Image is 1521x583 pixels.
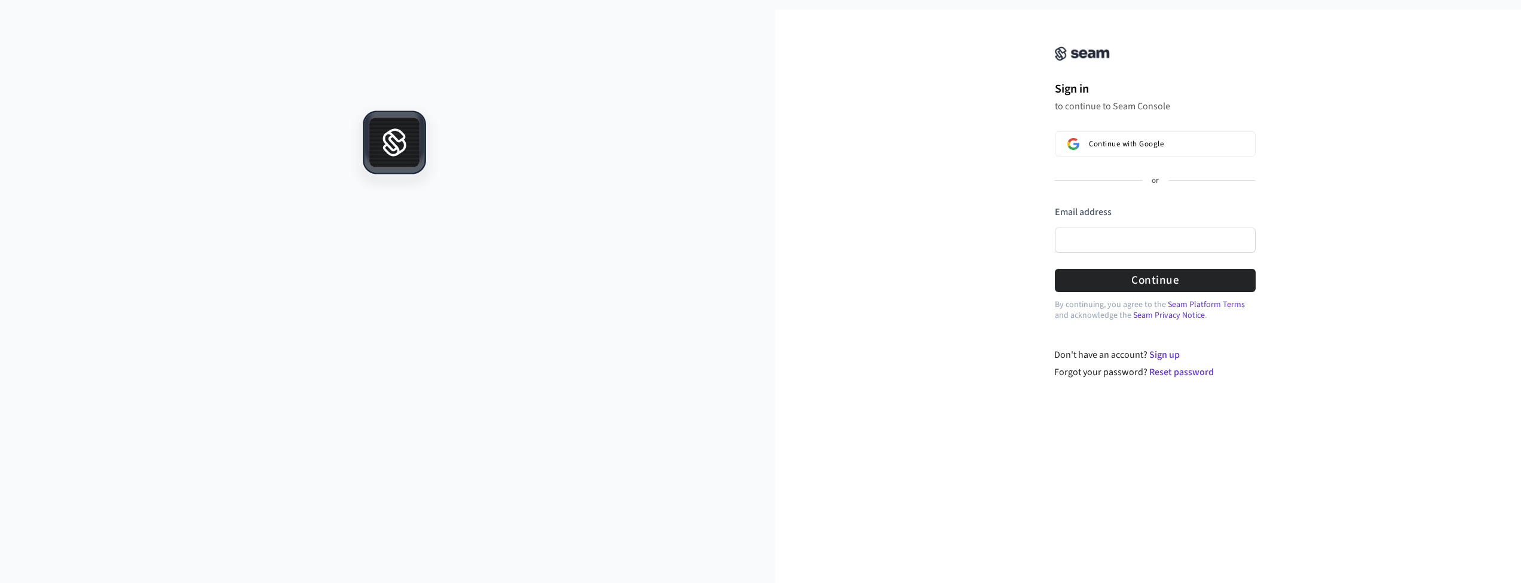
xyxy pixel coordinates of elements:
span: Continue with Google [1089,139,1164,149]
a: Reset password [1149,366,1214,379]
label: Email address [1055,205,1112,219]
p: to continue to Seam Console [1055,100,1256,112]
div: Forgot your password? [1054,365,1256,379]
a: Seam Privacy Notice [1133,309,1205,321]
a: Sign up [1149,348,1180,361]
p: or [1152,176,1159,186]
a: Seam Platform Terms [1168,299,1245,311]
img: Sign in with Google [1067,138,1079,150]
button: Continue [1055,269,1256,292]
p: By continuing, you agree to the and acknowledge the . [1055,299,1256,321]
img: Seam Console [1055,47,1110,61]
div: Don't have an account? [1054,348,1256,362]
h1: Sign in [1055,80,1256,98]
button: Sign in with GoogleContinue with Google [1055,131,1256,157]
